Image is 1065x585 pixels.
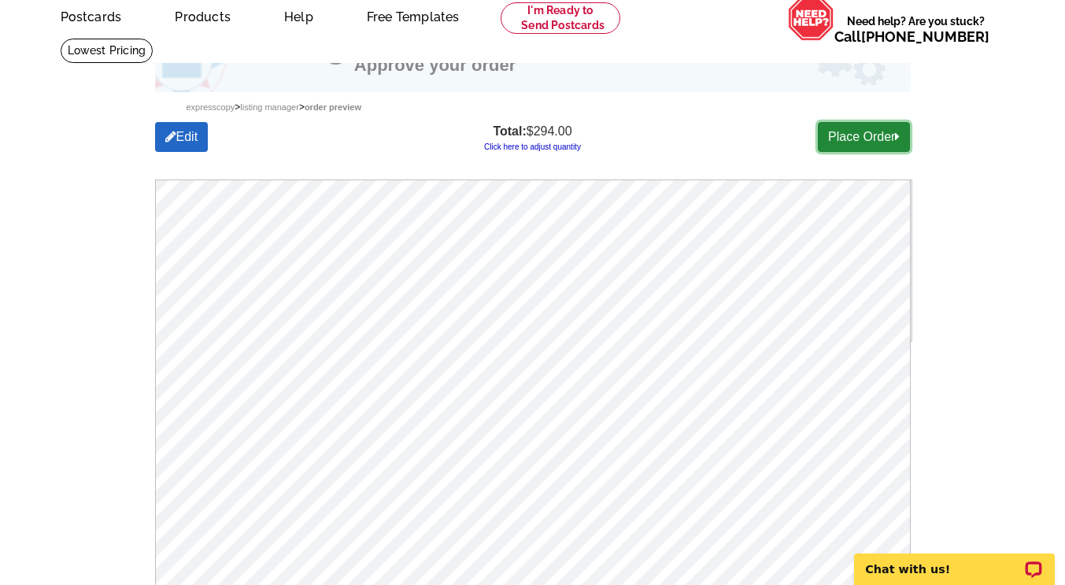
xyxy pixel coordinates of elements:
[834,28,989,45] span: Call
[155,92,911,122] div: > >
[493,124,526,138] strong: Total:
[155,122,209,152] a: Edit
[240,102,299,112] a: Listing Manager
[861,28,989,45] a: [PHONE_NUMBER]
[484,143,581,151] a: Click here to adjust quantity
[354,57,516,73] h1: Approve your order
[844,535,1065,585] iframe: LiveChat chat widget
[834,13,997,45] span: Need help? Are you stuck?
[305,102,361,112] span: Order preview
[818,122,910,152] a: Place Order
[187,102,235,112] a: Expresscopy
[493,124,571,138] span: $294.00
